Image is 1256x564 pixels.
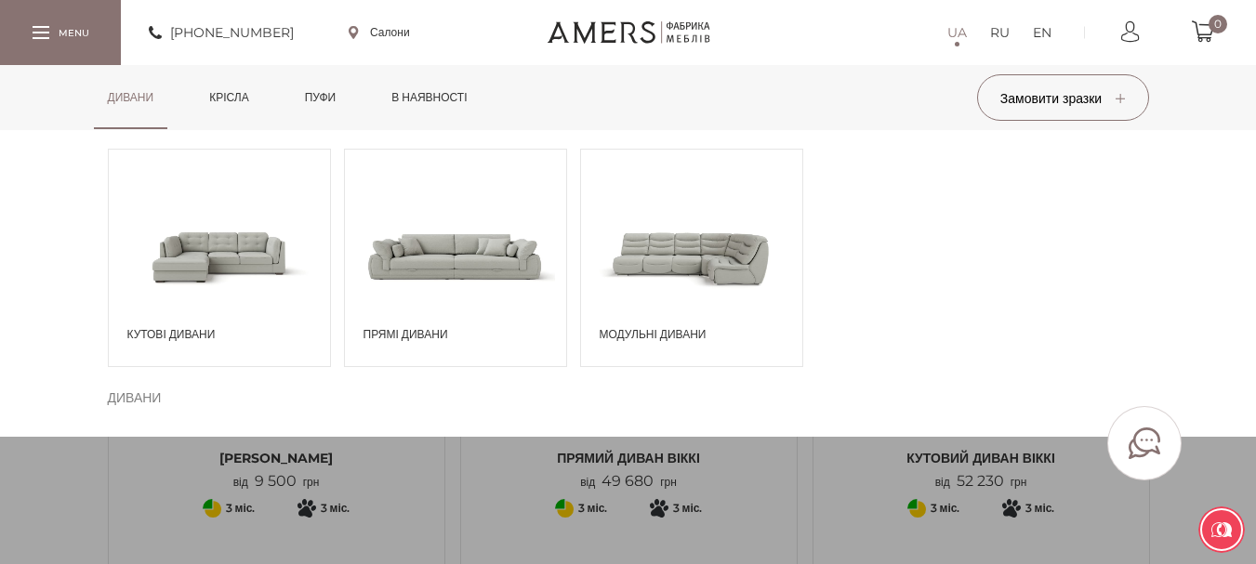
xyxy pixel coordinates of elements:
a: UA [947,21,967,44]
span: Прямі дивани [364,326,557,343]
a: RU [990,21,1010,44]
a: Прямі дивани Прямі дивани [344,149,567,367]
a: в наявності [377,65,481,130]
span: Кутові дивани [127,326,321,343]
a: Модульні дивани Модульні дивани [580,149,803,367]
a: Крісла [195,65,262,130]
button: Замовити зразки [977,74,1149,121]
span: Модульні дивани [600,326,793,343]
a: Кутові дивани Кутові дивани [108,149,331,367]
a: Дивани [94,65,168,130]
span: 0 [1209,15,1227,33]
a: [PHONE_NUMBER] [149,21,294,44]
a: EN [1033,21,1051,44]
span: Дивани [108,387,162,409]
a: Салони [349,24,410,41]
span: Замовити зразки [1000,90,1125,107]
a: Пуфи [291,65,350,130]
